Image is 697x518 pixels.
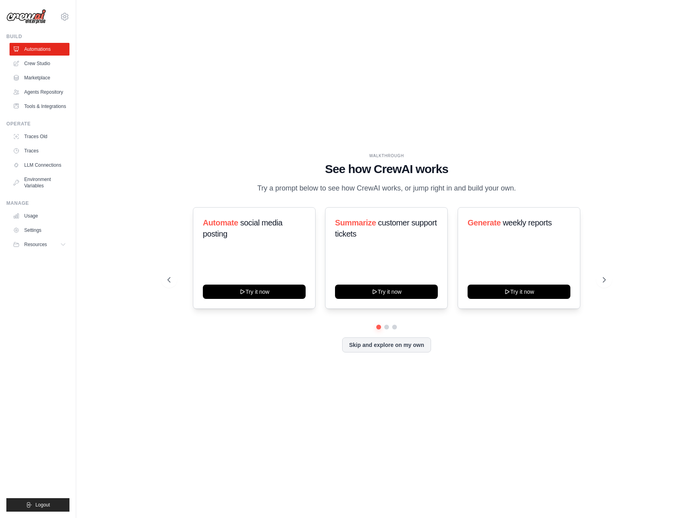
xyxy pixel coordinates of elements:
span: Summarize [335,218,376,227]
a: Traces Old [10,130,69,143]
a: Traces [10,144,69,157]
button: Try it now [335,285,438,299]
a: Tools & Integrations [10,100,69,113]
span: Resources [24,241,47,248]
div: WALKTHROUGH [168,153,606,159]
span: Generate [468,218,501,227]
span: weekly reports [503,218,551,227]
button: Logout [6,498,69,512]
img: Logo [6,9,46,24]
div: Operate [6,121,69,127]
button: Try it now [203,285,306,299]
h1: See how CrewAI works [168,162,606,176]
span: social media posting [203,218,283,238]
a: Marketplace [10,71,69,84]
button: Resources [10,238,69,251]
a: Usage [10,210,69,222]
a: Agents Repository [10,86,69,98]
p: Try a prompt below to see how CrewAI works, or jump right in and build your own. [253,183,520,194]
span: Logout [35,502,50,508]
button: Skip and explore on my own [342,337,431,352]
div: Build [6,33,69,40]
a: Crew Studio [10,57,69,70]
span: Automate [203,218,238,227]
a: Automations [10,43,69,56]
div: Manage [6,200,69,206]
a: Environment Variables [10,173,69,192]
a: Settings [10,224,69,237]
span: customer support tickets [335,218,437,238]
a: LLM Connections [10,159,69,171]
button: Try it now [468,285,570,299]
